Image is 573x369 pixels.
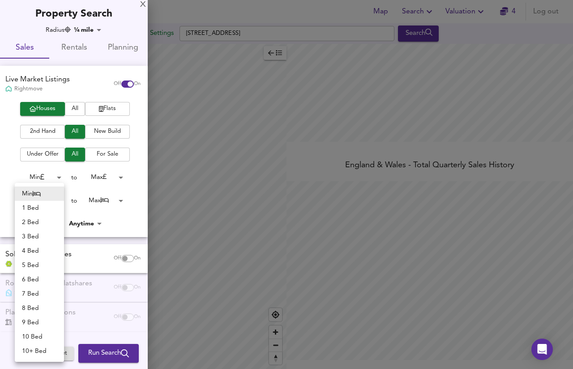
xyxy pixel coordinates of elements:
[15,215,64,229] li: 2 Bed
[15,258,64,272] li: 5 Bed
[531,339,553,360] div: Open Intercom Messenger
[15,287,64,301] li: 7 Bed
[15,272,64,287] li: 6 Bed
[15,201,64,215] li: 1 Bed
[15,229,64,244] li: 3 Bed
[15,187,64,201] li: Min
[15,301,64,315] li: 8 Bed
[15,330,64,344] li: 10 Bed
[15,315,64,330] li: 9 Bed
[15,244,64,258] li: 4 Bed
[15,344,64,358] li: 10+ Bed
